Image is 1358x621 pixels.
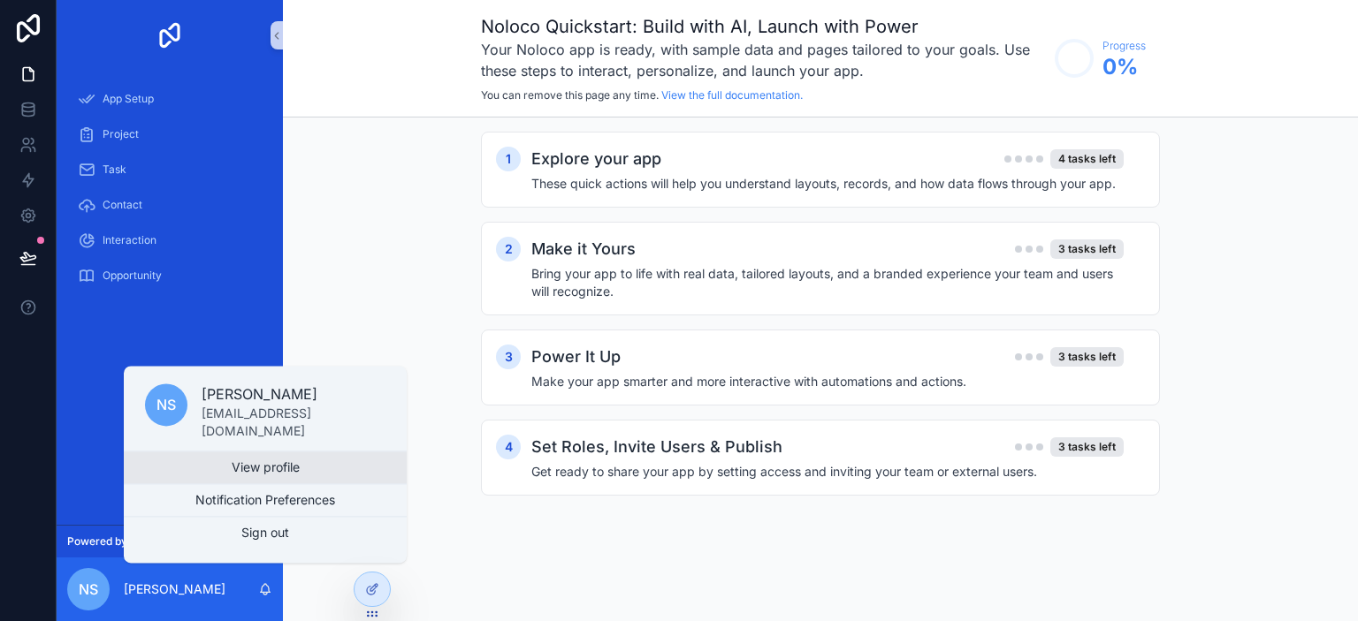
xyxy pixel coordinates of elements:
h3: Your Noloco app is ready, with sample data and pages tailored to your goals. Use these steps to i... [481,39,1046,81]
span: Task [103,163,126,177]
a: Interaction [67,224,272,256]
span: Contact [103,198,142,212]
span: nS [156,394,176,415]
button: Notification Preferences [124,484,407,516]
p: [PERSON_NAME] [124,580,225,598]
span: 0 % [1102,53,1146,81]
p: [PERSON_NAME] [202,383,385,405]
a: Powered by [57,525,283,557]
h1: Noloco Quickstart: Build with AI, Launch with Power [481,14,1046,39]
span: Project [103,127,139,141]
a: Contact [67,189,272,221]
a: Opportunity [67,260,272,292]
span: Interaction [103,233,156,247]
div: scrollable content [57,71,283,314]
span: You can remove this page any time. [481,88,659,102]
img: App logo [156,21,184,49]
a: Project [67,118,272,150]
p: [EMAIL_ADDRESS][DOMAIN_NAME] [202,405,385,440]
span: Progress [1102,39,1146,53]
a: View profile [124,451,407,483]
span: App Setup [103,92,154,106]
a: View the full documentation. [661,88,803,102]
a: Task [67,154,272,186]
span: Opportunity [103,269,162,283]
span: nS [79,579,98,600]
button: Sign out [124,517,407,549]
span: Powered by [67,534,127,549]
a: App Setup [67,83,272,115]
